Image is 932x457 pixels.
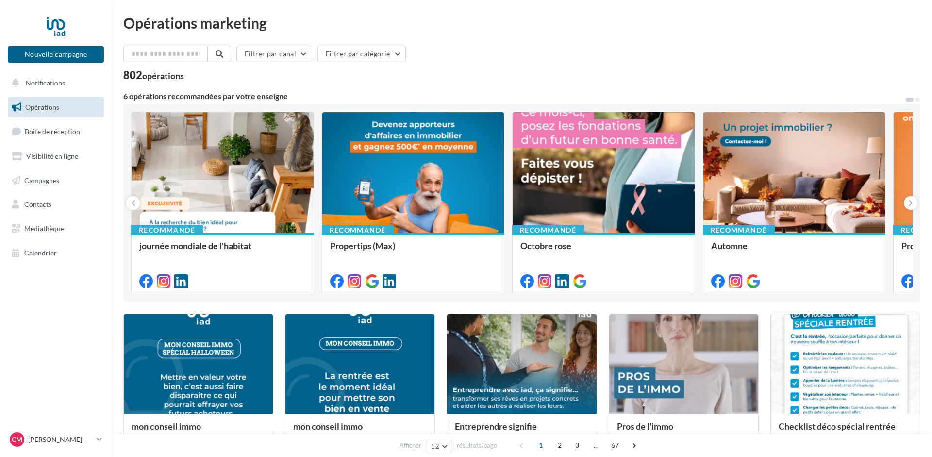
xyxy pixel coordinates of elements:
[28,435,93,444] p: [PERSON_NAME]
[552,438,567,453] span: 2
[24,176,59,184] span: Campagnes
[569,438,585,453] span: 3
[25,127,80,135] span: Boîte de réception
[520,241,687,260] div: Octobre rose
[6,146,106,167] a: Visibilité en ligne
[431,442,439,450] span: 12
[399,441,421,450] span: Afficher
[533,438,549,453] span: 1
[6,121,106,142] a: Boîte de réception
[6,97,106,118] a: Opérations
[607,438,623,453] span: 67
[26,79,65,87] span: Notifications
[142,71,184,80] div: opérations
[12,435,22,444] span: CM
[26,152,78,160] span: Visibilité en ligne
[427,440,451,453] button: 12
[6,73,102,93] button: Notifications
[317,46,406,62] button: Filtrer par catégorie
[779,422,912,441] div: Checklist déco spécial rentrée
[25,103,59,111] span: Opérations
[6,170,106,191] a: Campagnes
[123,70,184,81] div: 802
[617,422,750,441] div: Pros de l'immo
[123,92,905,100] div: 6 opérations recommandées par votre enseigne
[588,438,604,453] span: ...
[24,224,64,233] span: Médiathèque
[123,16,920,30] div: Opérations marketing
[330,241,497,260] div: Propertips (Max)
[711,241,878,260] div: Automne
[236,46,312,62] button: Filtrer par canal
[6,243,106,263] a: Calendrier
[293,422,427,441] div: mon conseil immo
[131,225,203,236] div: Recommandé
[139,241,306,260] div: journée mondiale de l'habitat
[8,430,104,449] a: CM [PERSON_NAME]
[512,225,584,236] div: Recommandé
[132,422,265,441] div: mon conseil immo
[703,225,775,236] div: Recommandé
[6,194,106,215] a: Contacts
[322,225,394,236] div: Recommandé
[24,200,51,208] span: Contacts
[24,249,57,257] span: Calendrier
[457,441,497,450] span: résultats/page
[455,422,588,441] div: Entreprendre signifie
[8,46,104,63] button: Nouvelle campagne
[6,219,106,239] a: Médiathèque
